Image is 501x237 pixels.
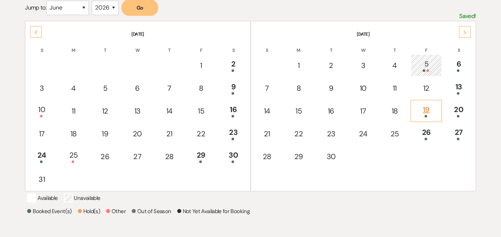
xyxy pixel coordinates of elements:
[30,104,53,118] div: 10
[319,105,343,116] div: 16
[78,207,101,216] p: Hold(s)
[319,83,343,94] div: 9
[58,38,88,54] th: M
[158,128,181,139] div: 21
[25,4,46,11] span: Jump to:
[379,38,410,54] th: T
[460,11,476,21] p: Saved!
[158,83,181,94] div: 7
[132,207,171,216] p: Out of Season
[189,128,213,139] div: 22
[287,151,310,162] div: 29
[30,83,53,94] div: 3
[62,128,84,139] div: 18
[26,38,57,54] th: S
[447,58,471,72] div: 6
[256,105,279,116] div: 14
[177,207,250,216] p: Not Yet Available for Booking
[126,83,149,94] div: 6
[352,105,375,116] div: 17
[121,38,153,54] th: W
[287,83,310,94] div: 8
[94,128,117,139] div: 19
[154,38,185,54] th: T
[287,60,310,71] div: 1
[221,127,245,140] div: 23
[352,60,375,71] div: 3
[319,128,343,139] div: 23
[106,207,126,216] p: Other
[158,151,181,162] div: 28
[126,105,149,116] div: 13
[383,83,406,94] div: 11
[217,38,249,54] th: S
[90,38,121,54] th: T
[252,22,475,37] th: [DATE]
[383,128,406,139] div: 25
[221,104,245,118] div: 16
[287,128,310,139] div: 22
[30,150,53,163] div: 24
[126,128,149,139] div: 20
[352,128,375,139] div: 24
[415,104,438,118] div: 19
[64,194,101,202] p: Unavailable
[185,38,217,54] th: F
[352,83,375,94] div: 10
[348,38,379,54] th: W
[443,38,475,54] th: S
[221,81,245,95] div: 9
[447,104,471,118] div: 20
[319,151,343,162] div: 30
[256,83,279,94] div: 7
[221,150,245,163] div: 30
[447,127,471,140] div: 27
[27,207,72,216] p: Booked Event(s)
[27,194,58,202] p: Available
[315,38,347,54] th: T
[283,38,314,54] th: M
[415,58,438,72] div: 5
[189,150,213,163] div: 29
[256,128,279,139] div: 21
[30,128,53,139] div: 17
[415,127,438,140] div: 26
[447,81,471,95] div: 13
[383,105,406,116] div: 18
[252,38,283,54] th: S
[62,150,84,163] div: 25
[383,60,406,71] div: 4
[94,105,117,116] div: 12
[126,151,149,162] div: 27
[256,151,279,162] div: 28
[189,60,213,71] div: 1
[158,105,181,116] div: 14
[26,22,249,37] th: [DATE]
[94,83,117,94] div: 5
[189,83,213,94] div: 8
[62,83,84,94] div: 4
[62,105,84,116] div: 11
[30,174,53,185] div: 31
[189,105,213,116] div: 15
[94,151,117,162] div: 26
[415,83,438,94] div: 12
[287,105,310,116] div: 15
[221,58,245,72] div: 2
[319,60,343,71] div: 2
[411,38,442,54] th: F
